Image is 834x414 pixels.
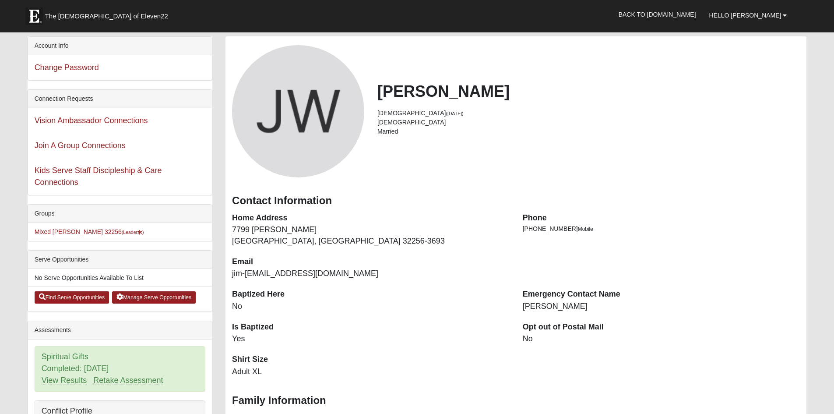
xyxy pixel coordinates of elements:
[578,226,593,232] span: Mobile
[523,224,800,234] li: [PHONE_NUMBER]
[45,12,168,21] span: The [DEMOGRAPHIC_DATA] of Eleven22
[232,354,510,365] dt: Shirt Size
[446,111,464,116] small: ([DATE])
[35,141,126,150] a: Join A Group Connections
[28,90,212,108] div: Connection Requests
[28,269,212,287] li: No Serve Opportunities Available To List
[35,228,144,235] a: Mixed [PERSON_NAME] 32256(Leader)
[523,212,800,224] dt: Phone
[28,37,212,55] div: Account Info
[28,205,212,223] div: Groups
[25,7,43,25] img: Eleven22 logo
[232,333,510,345] dd: Yes
[93,376,163,385] a: Retake Assessment
[377,127,800,136] li: Married
[232,268,510,280] dd: jim-[EMAIL_ADDRESS][DOMAIN_NAME]
[35,63,99,72] a: Change Password
[232,322,510,333] dt: Is Baptized
[35,347,205,391] div: Spiritual Gifts Completed: [DATE]
[523,289,800,300] dt: Emergency Contact Name
[28,251,212,269] div: Serve Opportunities
[377,82,800,101] h2: [PERSON_NAME]
[232,366,510,378] dd: Adult XL
[35,166,162,187] a: Kids Serve Staff Discipleship & Care Connections
[232,212,510,224] dt: Home Address
[523,301,800,312] dd: [PERSON_NAME]
[21,3,196,25] a: The [DEMOGRAPHIC_DATA] of Eleven22
[232,224,510,247] dd: 7799 [PERSON_NAME] [GEOGRAPHIC_DATA], [GEOGRAPHIC_DATA] 32256-3693
[232,256,510,268] dt: Email
[42,376,87,385] a: View Results
[612,4,703,25] a: Back to [DOMAIN_NAME]
[232,289,510,300] dt: Baptized Here
[703,4,794,26] a: Hello [PERSON_NAME]
[112,291,196,304] a: Manage Serve Opportunities
[122,230,144,235] small: (Leader )
[232,195,800,207] h3: Contact Information
[35,291,109,304] a: Find Serve Opportunities
[377,118,800,127] li: [DEMOGRAPHIC_DATA]
[232,45,364,177] a: View Fullsize Photo
[523,333,800,345] dd: No
[377,109,800,118] li: [DEMOGRAPHIC_DATA]
[232,394,800,407] h3: Family Information
[28,321,212,340] div: Assessments
[523,322,800,333] dt: Opt out of Postal Mail
[232,301,510,312] dd: No
[709,12,781,19] span: Hello [PERSON_NAME]
[35,116,148,125] a: Vision Ambassador Connections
